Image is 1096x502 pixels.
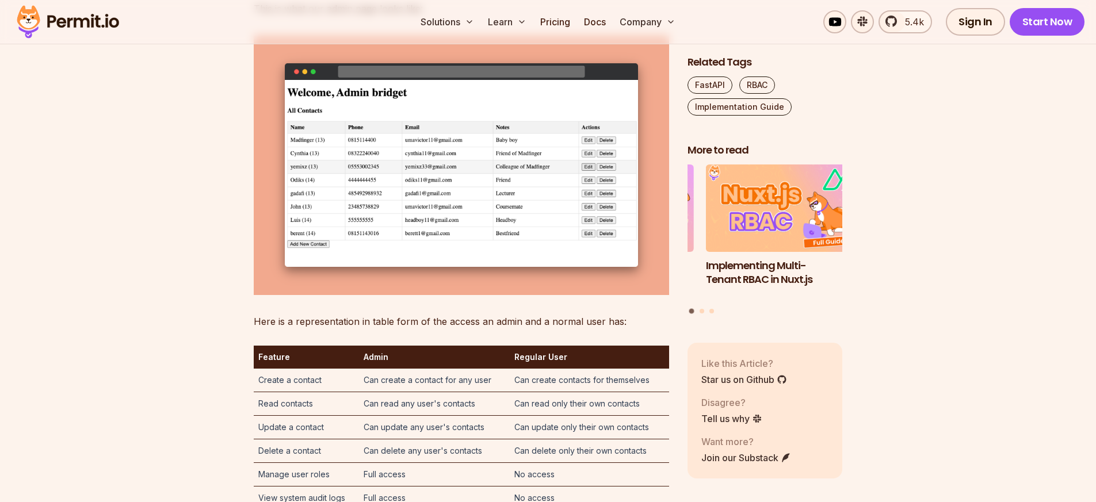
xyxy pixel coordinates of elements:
p: Want more? [701,434,791,448]
img: Policy-Based Access Control (PBAC) Isn’t as Great as You Think [539,164,694,252]
p: Like this Article? [701,356,787,370]
strong: Feature [258,352,290,362]
span: 5.4k [898,15,924,29]
h3: Policy-Based Access Control (PBAC) Isn’t as Great as You Think [539,258,694,301]
a: Start Now [1010,8,1085,36]
td: No access [510,462,669,486]
a: Sign In [946,8,1005,36]
strong: Regular User [514,352,567,362]
button: Go to slide 2 [700,308,704,313]
td: Manage user roles [254,462,360,486]
h3: Implementing Multi-Tenant RBAC in Nuxt.js [706,258,861,287]
a: FastAPI [688,76,732,94]
td: Can delete only their own contacts [510,439,669,462]
button: Go to slide 1 [689,308,694,313]
a: Implementation Guide [688,98,792,116]
td: Update a contact [254,415,360,439]
a: Join our Substack [701,450,791,464]
td: Read contacts [254,392,360,415]
a: 5.4k [879,10,932,33]
a: Docs [579,10,610,33]
a: Star us on Github [701,372,787,386]
td: Can update only their own contacts [510,415,669,439]
td: Full access [359,462,510,486]
h2: Related Tags [688,55,843,70]
a: Pricing [536,10,575,33]
td: Can create contacts for themselves [510,369,669,392]
button: Learn [483,10,531,33]
button: Solutions [416,10,479,33]
button: Company [615,10,680,33]
button: Go to slide 3 [709,308,714,313]
li: 3 of 3 [539,164,694,301]
strong: Admin [364,352,388,362]
td: Create a contact [254,369,360,392]
a: Implementing Multi-Tenant RBAC in Nuxt.jsImplementing Multi-Tenant RBAC in Nuxt.js [706,164,861,301]
a: RBAC [739,76,775,94]
td: Delete a contact [254,439,360,462]
a: Tell us why [701,411,762,425]
td: Can create a contact for any user [359,369,510,392]
img: image - 2025-02-05T154319.468.png [254,35,669,294]
p: Disagree? [701,395,762,409]
p: Here is a representation in table form of the access an admin and a normal user has: [254,313,669,329]
img: Permit logo [12,2,124,41]
h2: More to read [688,143,843,158]
img: Implementing Multi-Tenant RBAC in Nuxt.js [706,164,861,252]
div: Posts [688,164,843,315]
td: Can delete any user's contacts [359,439,510,462]
td: Can read any user's contacts [359,392,510,415]
td: Can read only their own contacts [510,392,669,415]
td: Can update any user's contacts [359,415,510,439]
li: 1 of 3 [706,164,861,301]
